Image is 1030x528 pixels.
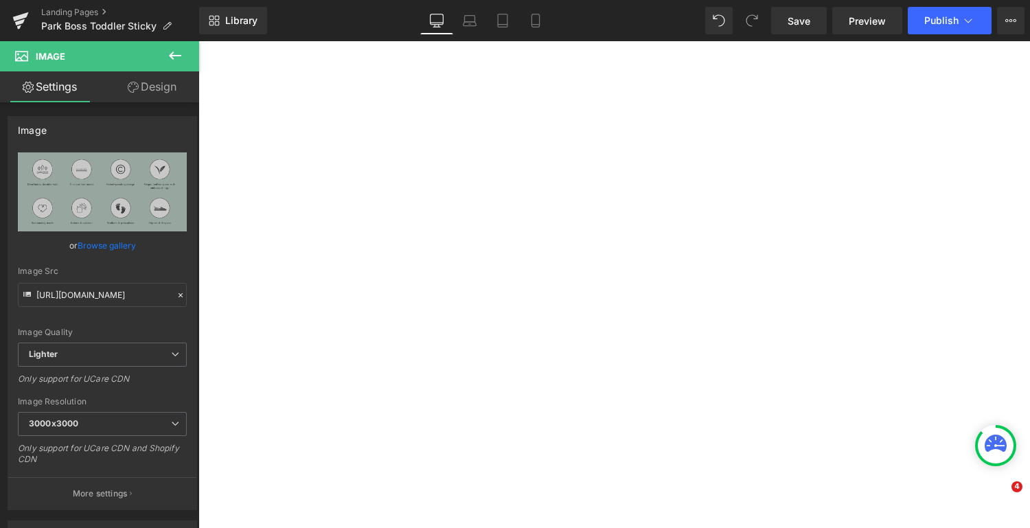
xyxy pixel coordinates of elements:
[738,7,766,34] button: Redo
[102,71,202,102] a: Design
[983,481,1016,514] iframe: Intercom live chat
[18,266,187,276] div: Image Src
[18,397,187,406] div: Image Resolution
[997,7,1025,34] button: More
[788,14,810,28] span: Save
[18,283,187,307] input: Link
[199,7,267,34] a: New Library
[18,238,187,253] div: or
[486,7,519,34] a: Tablet
[18,374,187,393] div: Only support for UCare CDN
[705,7,733,34] button: Undo
[18,443,187,474] div: Only support for UCare CDN and Shopify CDN
[519,7,552,34] a: Mobile
[832,7,902,34] a: Preview
[36,51,65,62] span: Image
[41,7,199,18] a: Landing Pages
[29,349,58,359] b: Lighter
[453,7,486,34] a: Laptop
[41,21,157,32] span: Park Boss Toddler Sticky
[73,487,128,500] p: More settings
[908,7,992,34] button: Publish
[18,328,187,337] div: Image Quality
[924,15,959,26] span: Publish
[849,14,886,28] span: Preview
[18,117,47,136] div: Image
[225,14,257,27] span: Library
[1011,481,1022,492] span: 4
[420,7,453,34] a: Desktop
[78,233,136,257] a: Browse gallery
[29,418,78,428] b: 3000x3000
[8,477,196,509] button: More settings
